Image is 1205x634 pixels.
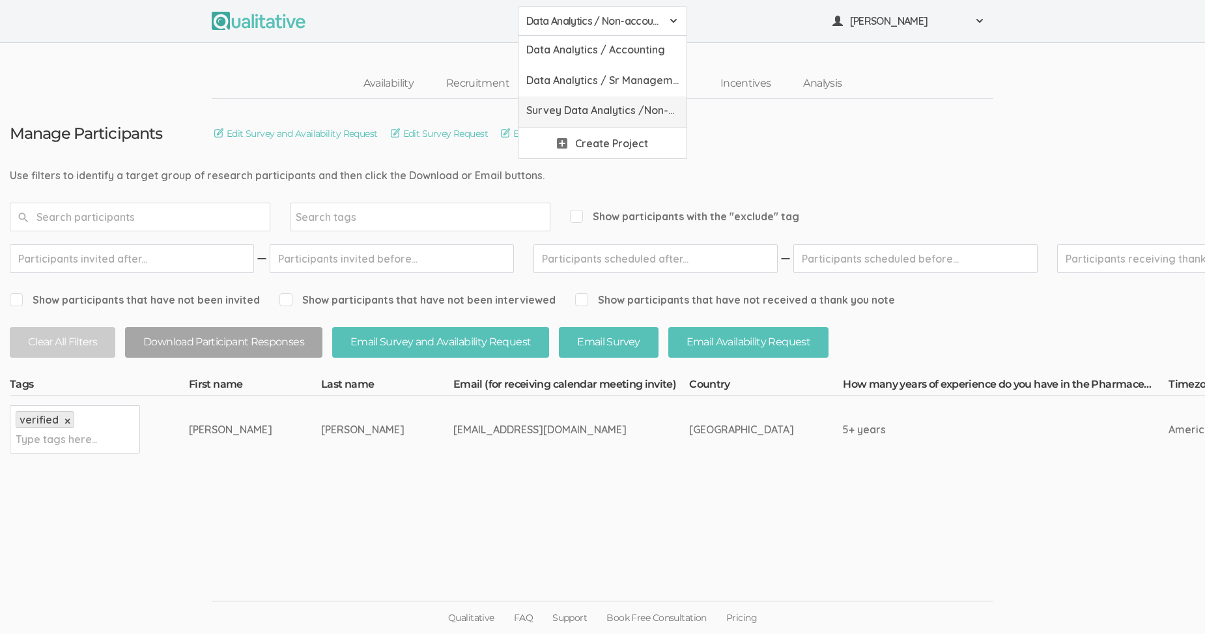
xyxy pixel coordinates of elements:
[850,14,967,29] span: [PERSON_NAME]
[575,293,895,308] span: Show participants that have not received a thank you note
[518,36,687,66] a: Data Analytics / Accounting
[453,377,689,396] th: Email (for receiving calendar meeting invite)
[189,377,321,396] th: First name
[321,377,453,396] th: Last name
[438,601,504,634] a: Qualitative
[533,244,778,273] input: Participants scheduled after...
[559,327,658,358] button: Email Survey
[270,244,514,273] input: Participants invited before...
[10,293,260,308] span: Show participants that have not been invited
[793,244,1038,273] input: Participants scheduled before...
[10,203,270,231] input: Search participants
[10,377,189,396] th: Tags
[10,244,254,273] input: Participants invited after...
[668,327,829,358] button: Email Availability Request
[843,377,1169,396] th: How many years of experience do you have in the Pharmaceutical/Biotech industry?
[570,209,799,224] span: Show participants with the "exclude" tag
[255,244,268,273] img: dash.svg
[518,66,687,97] a: Data Analytics / Sr Management
[1140,571,1205,634] iframe: Chat Widget
[779,244,792,273] img: dash.svg
[296,209,377,225] input: Search tags
[518,96,687,127] a: Survey Data Analytics /Non-accounting
[504,601,543,634] a: FAQ
[518,128,687,158] a: Create Project
[321,422,404,437] div: [PERSON_NAME]
[10,125,162,142] h3: Manage Participants
[214,126,378,141] a: Edit Survey and Availability Request
[787,70,858,98] a: Analysis
[843,422,1120,437] div: 5+ years
[189,422,272,437] div: [PERSON_NAME]
[543,601,597,634] a: Support
[526,42,679,57] span: Data Analytics / Accounting
[430,70,526,98] a: Recruitment
[689,422,794,437] div: [GEOGRAPHIC_DATA]
[501,126,615,141] a: Edit Availability Request
[347,70,430,98] a: Availability
[704,70,787,98] a: Incentives
[125,327,322,358] button: Download Participant Responses
[518,7,687,36] button: Data Analytics / Non-accounting
[575,136,648,151] span: Create Project
[212,12,305,30] img: Qualitative
[279,293,556,308] span: Show participants that have not been interviewed
[16,431,97,448] input: Type tags here...
[597,601,716,634] a: Book Free Consultation
[64,416,70,427] a: ×
[332,327,549,358] button: Email Survey and Availability Request
[824,7,993,36] button: [PERSON_NAME]
[526,103,679,118] span: Survey Data Analytics /Non-accounting
[557,138,567,149] img: plus.svg
[526,73,679,88] span: Data Analytics / Sr Management
[391,126,488,141] a: Edit Survey Request
[716,601,767,634] a: Pricing
[10,327,115,358] button: Clear All Filters
[526,14,662,29] span: Data Analytics / Non-accounting
[20,413,59,426] span: verified
[689,377,843,396] th: Country
[453,422,640,437] div: [EMAIL_ADDRESS][DOMAIN_NAME]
